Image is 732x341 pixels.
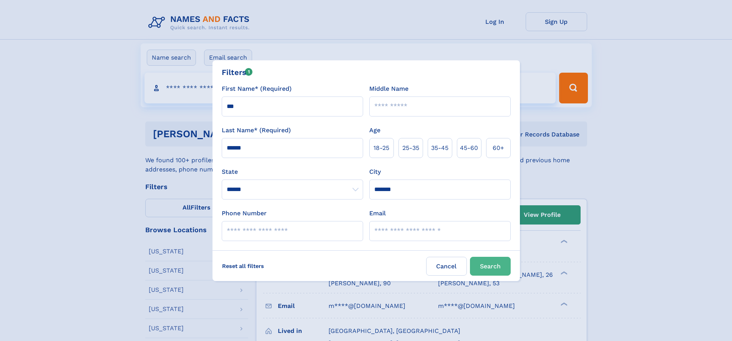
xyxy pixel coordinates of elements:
span: 35‑45 [431,143,448,153]
label: Phone Number [222,209,267,218]
span: 18‑25 [373,143,389,153]
label: Cancel [426,257,467,276]
div: Filters [222,67,253,78]
label: State [222,167,363,176]
span: 45‑60 [460,143,478,153]
button: Search [470,257,511,276]
label: Age [369,126,380,135]
label: Reset all filters [217,257,269,275]
span: 25‑35 [402,143,419,153]
label: Middle Name [369,84,408,93]
label: Last Name* (Required) [222,126,291,135]
label: First Name* (Required) [222,84,292,93]
label: City [369,167,381,176]
span: 60+ [493,143,504,153]
label: Email [369,209,386,218]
